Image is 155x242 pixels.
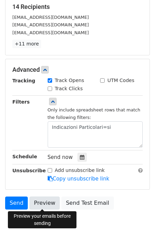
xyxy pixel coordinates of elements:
[48,176,109,182] a: Copy unsubscribe link
[12,78,35,83] strong: Tracking
[8,211,76,228] div: Preview your emails before sending
[107,77,134,84] label: UTM Codes
[5,197,28,210] a: Send
[12,30,89,35] small: [EMAIL_ADDRESS][DOMAIN_NAME]
[61,197,114,210] a: Send Test Email
[12,3,143,11] h5: 14 Recipients
[55,77,84,84] label: Track Opens
[12,22,89,27] small: [EMAIL_ADDRESS][DOMAIN_NAME]
[12,99,30,105] strong: Filters
[29,197,60,210] a: Preview
[12,168,46,173] strong: Unsubscribe
[48,154,73,160] span: Send now
[55,167,105,174] label: Add unsubscribe link
[48,107,141,120] small: Only include spreadsheet rows that match the following filters:
[121,209,155,242] div: Widget chat
[12,15,89,20] small: [EMAIL_ADDRESS][DOMAIN_NAME]
[55,85,83,92] label: Track Clicks
[12,66,143,73] h5: Advanced
[12,40,41,48] a: +11 more
[121,209,155,242] iframe: Chat Widget
[12,154,37,159] strong: Schedule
